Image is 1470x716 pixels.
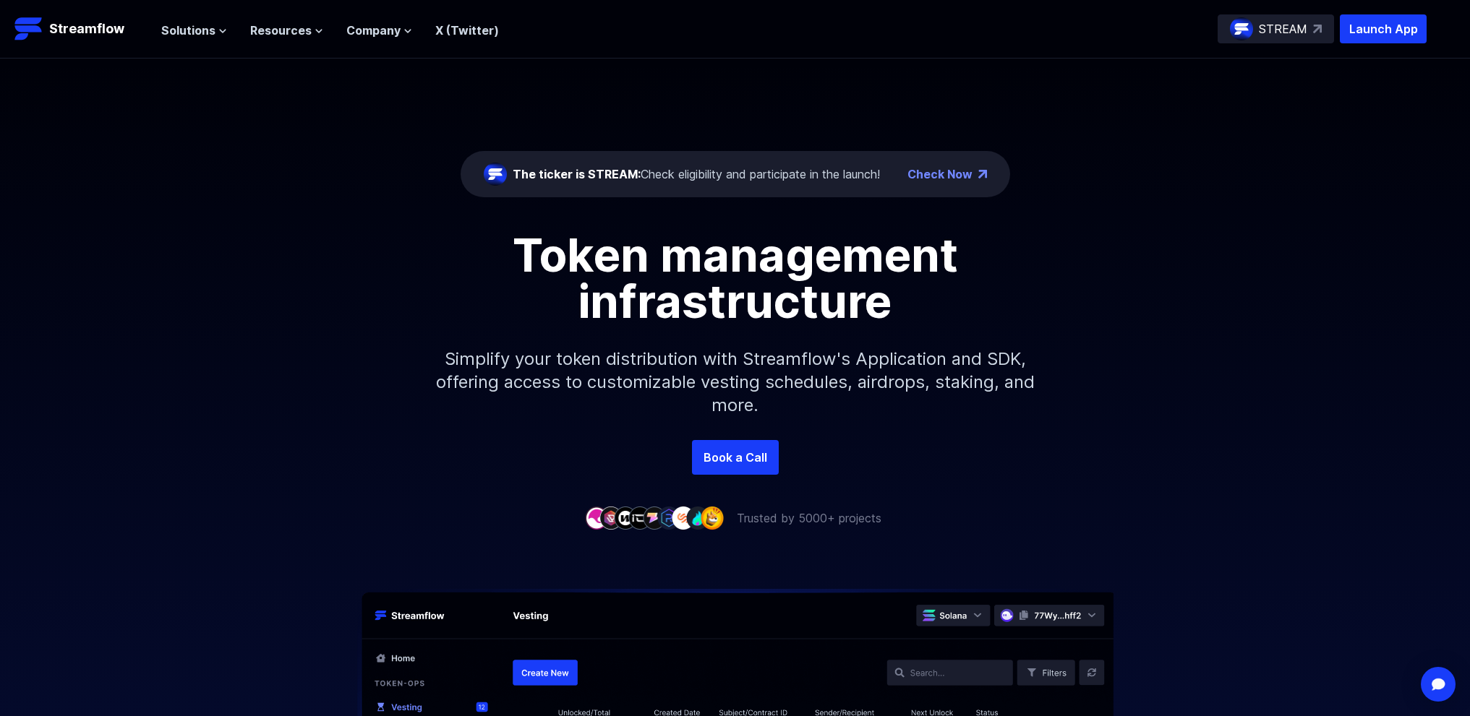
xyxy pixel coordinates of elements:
a: X (Twitter) [435,23,499,38]
button: Company [346,22,412,39]
img: company-8 [686,506,709,529]
img: company-7 [672,506,695,529]
img: company-9 [701,506,724,529]
button: Launch App [1340,14,1427,43]
img: company-3 [614,506,637,529]
span: The ticker is STREAM: [513,167,641,181]
span: Resources [250,22,312,39]
img: company-6 [657,506,680,529]
a: STREAM [1218,14,1334,43]
img: streamflow-logo-circle.png [484,163,507,186]
span: Company [346,22,401,39]
img: top-right-arrow.png [978,170,987,178]
img: company-1 [585,506,608,529]
a: Book a Call [692,440,779,475]
p: Streamflow [49,19,124,39]
a: Check Now [907,165,973,183]
span: Solutions [161,22,215,39]
img: Streamflow Logo [14,14,43,43]
div: Open Intercom Messenger [1421,667,1456,702]
a: Streamflow [14,14,147,43]
h1: Token management infrastructure [410,232,1061,324]
p: Simplify your token distribution with Streamflow's Application and SDK, offering access to custom... [424,324,1046,440]
p: Trusted by 5000+ projects [737,509,881,527]
img: company-5 [643,506,666,529]
img: company-4 [628,506,651,529]
img: top-right-arrow.svg [1313,25,1322,33]
img: streamflow-logo-circle.png [1230,17,1253,40]
button: Resources [250,22,323,39]
button: Solutions [161,22,227,39]
div: Check eligibility and participate in the launch! [513,165,880,183]
p: STREAM [1259,20,1307,38]
img: company-2 [599,506,623,529]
